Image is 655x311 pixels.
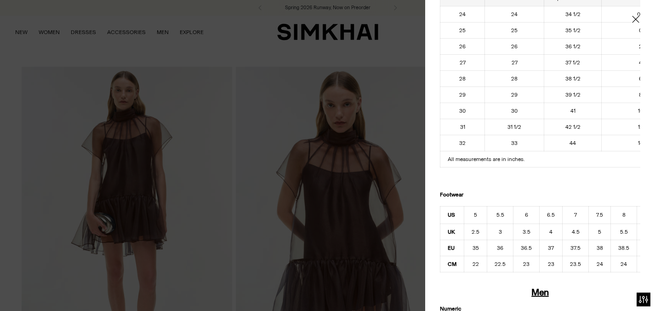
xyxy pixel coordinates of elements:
[513,224,540,240] td: 3.5
[485,119,544,135] td: 31 1/2
[485,6,544,22] td: 24
[464,224,487,240] td: 2.5
[485,86,544,103] td: 29
[540,206,563,224] td: 6.5
[448,245,455,251] strong: EU
[544,54,601,70] td: 37 1/2
[611,240,637,256] td: 38.5
[487,224,513,240] td: 3
[485,22,544,38] td: 25
[485,70,544,86] td: 28
[487,256,513,272] td: 22.5
[611,256,637,272] td: 24
[540,256,563,272] td: 23
[544,103,601,119] td: 41
[611,224,637,240] td: 5.5
[440,103,485,119] td: 30
[544,22,601,38] td: 35 1/2
[589,240,611,256] td: 38
[464,206,487,224] td: 5
[589,256,611,272] td: 24
[513,206,540,224] td: 6
[544,119,601,135] td: 42 1/2
[540,224,563,240] td: 4
[544,135,601,151] td: 44
[611,206,637,224] td: 8
[440,54,485,70] td: 27
[448,229,455,235] strong: UK
[485,54,544,70] td: 27
[440,86,485,103] td: 29
[563,240,589,256] td: 37.5
[440,135,485,151] td: 32
[485,38,544,54] td: 26
[513,256,540,272] td: 23
[563,256,589,272] td: 23.5
[464,240,487,256] td: 35
[540,240,563,256] td: 37
[563,224,589,240] td: 4.5
[544,38,601,54] td: 36 1/2
[589,224,611,240] td: 5
[544,70,601,86] td: 38 1/2
[448,212,455,218] strong: US
[448,261,456,267] strong: CM
[631,15,640,24] button: Close
[440,191,463,198] strong: Footwear
[464,256,487,272] td: 22
[513,240,540,256] td: 36.5
[531,287,549,298] strong: Men
[544,86,601,103] td: 39 1/2
[485,135,544,151] td: 33
[440,6,485,22] td: 24
[440,119,485,135] td: 31
[487,206,513,224] td: 5.5
[563,206,589,224] td: 7
[440,38,485,54] td: 26
[485,103,544,119] td: 30
[487,240,513,256] td: 36
[440,70,485,86] td: 28
[440,22,485,38] td: 25
[544,6,601,22] td: 34 1/2
[589,206,611,224] td: 7.5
